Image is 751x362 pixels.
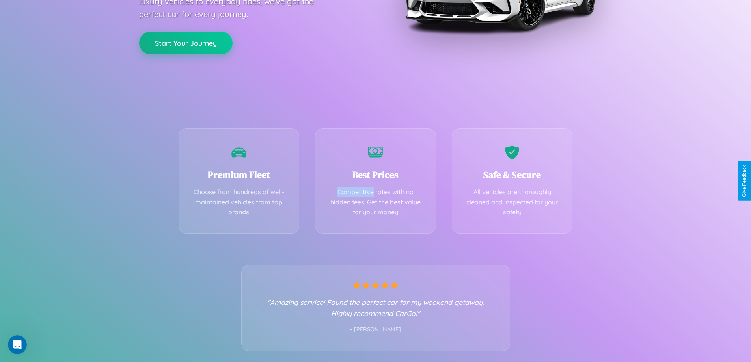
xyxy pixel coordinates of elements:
h3: Best Prices [327,168,424,181]
p: - [PERSON_NAME] [257,325,494,335]
p: "Amazing service! Found the perfect car for my weekend getaway. Highly recommend CarGo!" [257,297,494,319]
p: Choose from hundreds of well-maintained vehicles from top brands [191,187,287,217]
iframe: Intercom live chat [8,335,27,354]
button: Start Your Journey [139,32,233,54]
h3: Premium Fleet [191,168,287,181]
p: Competitive rates with no hidden fees. Get the best value for your money [327,187,424,217]
p: All vehicles are thoroughly cleaned and inspected for your safety [464,187,561,217]
div: Give Feedback [742,165,747,197]
h3: Safe & Secure [464,168,561,181]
